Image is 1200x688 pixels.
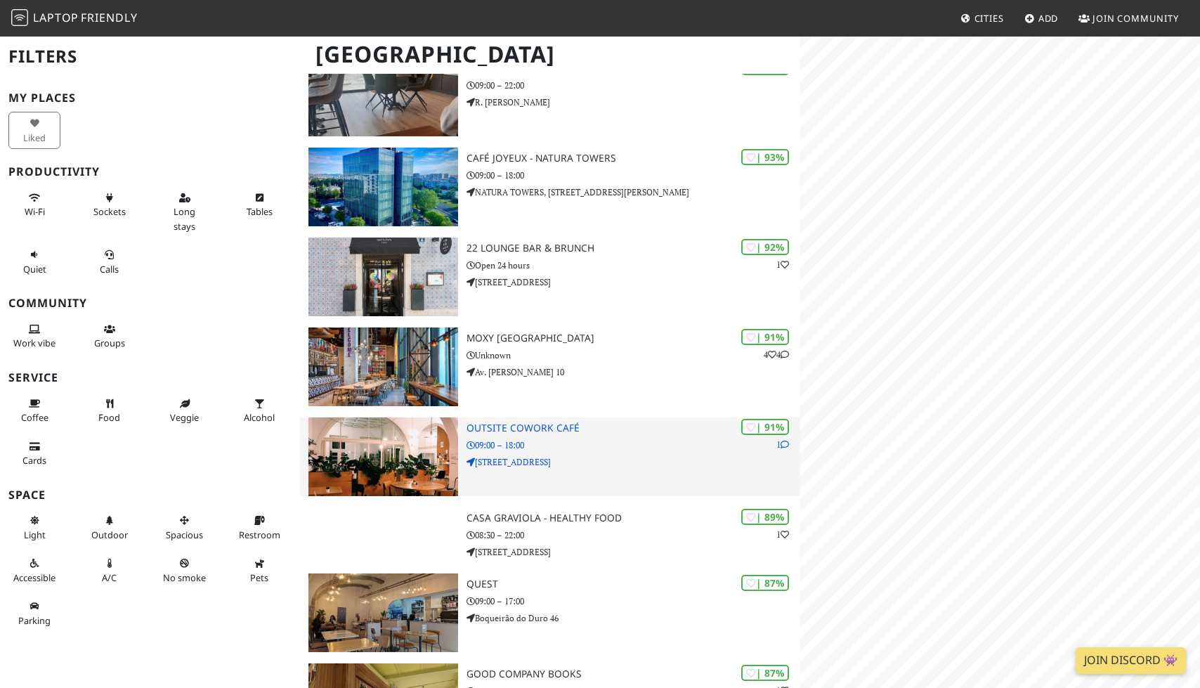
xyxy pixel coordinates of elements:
[467,332,800,344] h3: Moxy [GEOGRAPHIC_DATA]
[244,411,275,424] span: Alcohol
[467,169,800,182] p: 09:00 – 18:00
[1019,6,1064,31] a: Add
[18,614,51,627] span: Parking
[233,552,285,589] button: Pets
[467,668,800,680] h3: Good Company Books
[8,552,60,589] button: Accessible
[8,435,60,472] button: Cards
[11,6,138,31] a: LaptopFriendly LaptopFriendly
[250,571,268,584] span: Pet friendly
[467,611,800,625] p: Boqueirão do Duro 46
[467,512,800,524] h3: Casa Graviola - Healthy Food
[300,327,800,406] a: Moxy Lisboa Oriente | 91% 44 Moxy [GEOGRAPHIC_DATA] Unknown Av. [PERSON_NAME] 10
[93,205,126,218] span: Power sockets
[467,152,800,164] h3: Café Joyeux - Natura Towers
[467,422,800,434] h3: Outsite Cowork Café
[308,148,458,226] img: Café Joyeux - Natura Towers
[11,9,28,26] img: LaptopFriendly
[233,509,285,546] button: Restroom
[467,365,800,379] p: Av. [PERSON_NAME] 10
[166,528,203,541] span: Spacious
[741,419,789,435] div: | 91%
[300,238,800,316] a: 22 Lounge Bar & Brunch | 92% 1 22 Lounge Bar & Brunch Open 24 hours [STREET_ADDRESS]
[233,186,285,223] button: Tables
[308,417,458,496] img: Outsite Cowork Café
[467,242,800,254] h3: 22 Lounge Bar & Brunch
[1093,12,1179,25] span: Join Community
[159,392,211,429] button: Veggie
[8,318,60,355] button: Work vibe
[8,186,60,223] button: Wi-Fi
[233,392,285,429] button: Alcohol
[1073,6,1185,31] a: Join Community
[304,35,797,74] h1: [GEOGRAPHIC_DATA]
[467,528,800,542] p: 08:30 – 22:00
[300,148,800,226] a: Café Joyeux - Natura Towers | 93% Café Joyeux - Natura Towers 09:00 – 18:00 NATURA TOWERS, [STREE...
[1038,12,1059,25] span: Add
[308,238,458,316] img: 22 Lounge Bar & Brunch
[174,205,195,232] span: Long stays
[467,455,800,469] p: [STREET_ADDRESS]
[8,371,292,384] h3: Service
[741,239,789,255] div: | 92%
[300,58,800,136] a: Grão Café & Bar | 96% Grão Café & Bar 09:00 – 22:00 R. [PERSON_NAME]
[741,509,789,525] div: | 89%
[8,509,60,546] button: Light
[741,665,789,681] div: | 87%
[467,259,800,272] p: Open 24 hours
[467,96,800,109] p: R. [PERSON_NAME]
[8,91,292,105] h3: My Places
[308,58,458,136] img: Grão Café & Bar
[84,243,136,280] button: Calls
[33,10,79,25] span: Laptop
[467,349,800,362] p: Unknown
[974,12,1004,25] span: Cities
[84,392,136,429] button: Food
[764,348,789,361] p: 4 4
[159,509,211,546] button: Spacious
[467,186,800,199] p: NATURA TOWERS, [STREET_ADDRESS][PERSON_NAME]
[94,337,125,349] span: Group tables
[21,411,48,424] span: Coffee
[8,595,60,632] button: Parking
[24,528,46,541] span: Natural light
[163,571,206,584] span: Smoke free
[467,595,800,608] p: 09:00 – 17:00
[300,573,800,652] a: QUEST | 87% QUEST 09:00 – 17:00 Boqueirão do Duro 46
[100,263,119,275] span: Video/audio calls
[955,6,1010,31] a: Cities
[467,275,800,289] p: [STREET_ADDRESS]
[467,439,800,452] p: 09:00 – 18:00
[22,454,46,467] span: Credit cards
[98,411,120,424] span: Food
[776,528,789,541] p: 1
[741,575,789,591] div: | 87%
[8,297,292,310] h3: Community
[776,438,789,451] p: 1
[8,35,292,78] h2: Filters
[102,571,117,584] span: Air conditioned
[159,186,211,238] button: Long stays
[8,243,60,280] button: Quiet
[467,545,800,559] p: [STREET_ADDRESS]
[8,488,292,502] h3: Space
[84,318,136,355] button: Groups
[8,392,60,429] button: Coffee
[81,10,137,25] span: Friendly
[84,509,136,546] button: Outdoor
[25,205,45,218] span: Stable Wi-Fi
[8,165,292,179] h3: Productivity
[239,528,280,541] span: Restroom
[776,258,789,271] p: 1
[13,337,56,349] span: People working
[300,417,800,496] a: Outsite Cowork Café | 91% 1 Outsite Cowork Café 09:00 – 18:00 [STREET_ADDRESS]
[84,552,136,589] button: A/C
[300,507,800,562] a: | 89% 1 Casa Graviola - Healthy Food 08:30 – 22:00 [STREET_ADDRESS]
[170,411,199,424] span: Veggie
[1076,647,1186,674] a: Join Discord 👾
[23,263,46,275] span: Quiet
[84,186,136,223] button: Sockets
[247,205,273,218] span: Work-friendly tables
[467,578,800,590] h3: QUEST
[308,573,458,652] img: QUEST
